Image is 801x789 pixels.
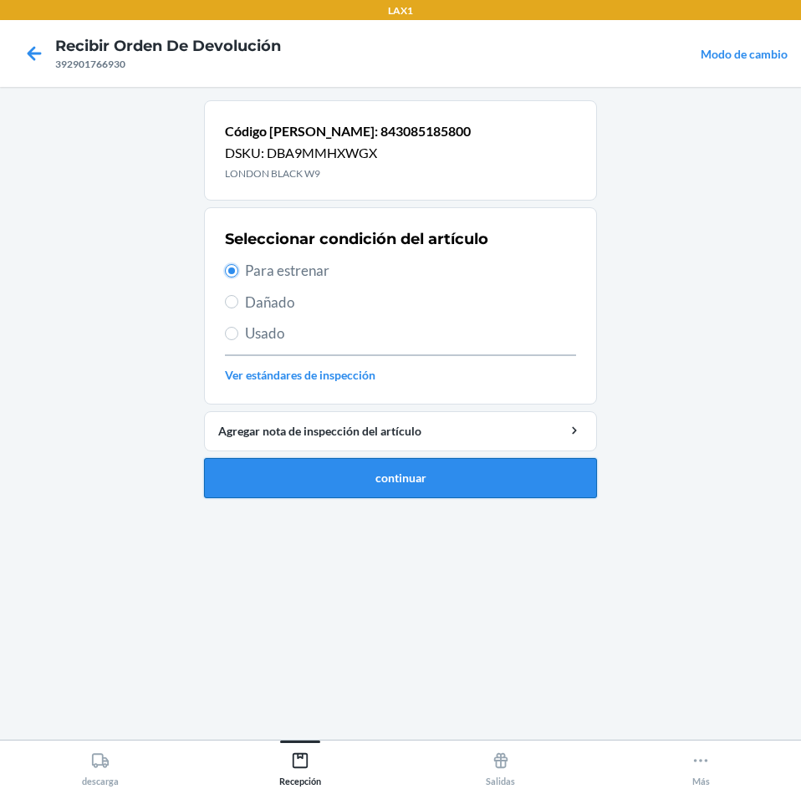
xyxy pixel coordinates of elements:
[245,323,576,344] span: Usado
[245,292,576,313] span: Dañado
[204,458,597,498] button: continuar
[388,3,413,18] p: LAX1
[82,745,119,786] div: descarga
[701,47,788,61] a: Modo de cambio
[691,745,710,786] div: Más
[204,411,597,451] button: Agregar nota de inspección del artículo
[225,295,238,308] input: Dañado
[225,264,238,277] input: Para estrenar
[245,260,576,282] span: Para estrenar
[225,366,576,384] a: Ver estándares de inspección
[225,327,238,340] input: Usado
[201,741,401,786] button: Recepción
[225,166,471,181] p: LONDON BLACK W9
[225,143,471,163] p: DSKU: DBA9MMHXWGX
[225,121,471,141] p: Código [PERSON_NAME]: 843085185800
[486,745,515,786] div: Salidas
[218,422,583,440] div: Agregar nota de inspección del artículo
[400,741,601,786] button: Salidas
[225,228,488,250] h2: Seleccionar condición del artículo
[279,745,321,786] div: Recepción
[55,57,281,72] div: 392901766930
[55,35,281,57] h4: Recibir orden de devolución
